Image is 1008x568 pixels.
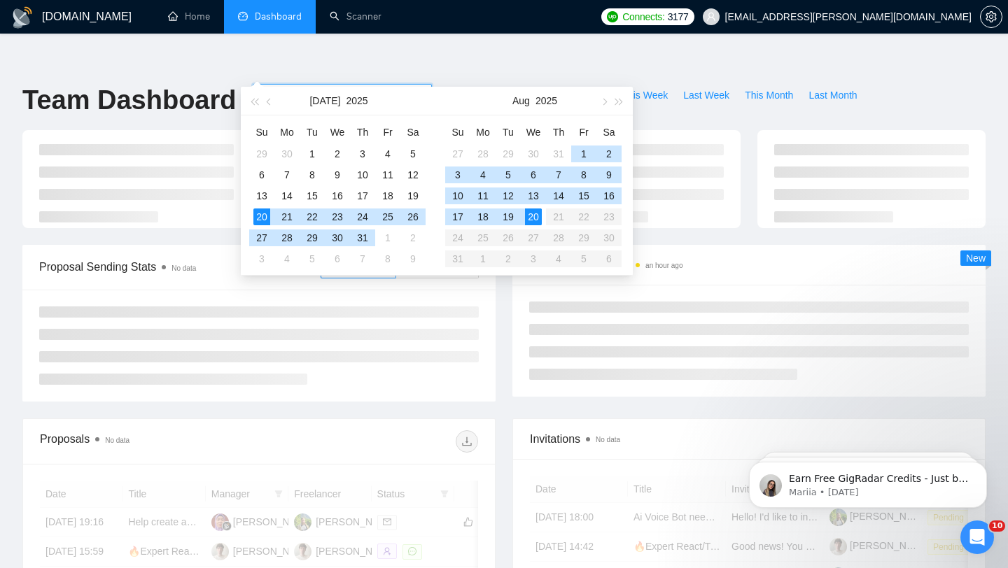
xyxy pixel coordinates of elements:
[500,166,517,183] div: 5
[274,143,300,164] td: 2025-06-30
[300,164,325,185] td: 2025-07-08
[470,206,496,227] td: 2025-08-18
[329,250,346,267] div: 6
[379,208,396,225] div: 25
[375,121,400,143] th: Fr
[521,121,546,143] th: We
[274,248,300,269] td: 2025-08-04
[596,436,620,443] span: No data
[375,248,400,269] td: 2025-08-08
[405,208,421,225] div: 26
[801,84,864,106] button: Last Month
[525,187,542,204] div: 13
[525,208,542,225] div: 20
[300,143,325,164] td: 2025-07-01
[350,248,375,269] td: 2025-08-07
[39,258,321,276] span: Proposal Sending Stats
[980,11,1002,22] a: setting
[445,185,470,206] td: 2025-08-10
[379,250,396,267] div: 8
[346,87,367,115] button: 2025
[325,143,350,164] td: 2025-07-02
[304,145,321,162] div: 1
[445,121,470,143] th: Su
[445,164,470,185] td: 2025-08-03
[966,253,986,264] span: New
[354,145,371,162] div: 3
[400,143,426,164] td: 2025-07-05
[449,166,466,183] div: 3
[300,227,325,248] td: 2025-07-29
[279,145,295,162] div: 30
[622,9,664,24] span: Connects:
[981,11,1002,22] span: setting
[350,185,375,206] td: 2025-07-17
[249,206,274,227] td: 2025-07-20
[475,208,491,225] div: 18
[375,143,400,164] td: 2025-07-04
[737,84,801,106] button: This Month
[249,185,274,206] td: 2025-07-13
[596,164,622,185] td: 2025-08-09
[496,143,521,164] td: 2025-07-29
[354,187,371,204] div: 17
[249,143,274,164] td: 2025-06-29
[279,166,295,183] div: 7
[375,164,400,185] td: 2025-07-11
[808,87,857,103] span: Last Month
[375,185,400,206] td: 2025-07-18
[525,166,542,183] div: 6
[470,164,496,185] td: 2025-08-04
[400,185,426,206] td: 2025-07-19
[500,208,517,225] div: 19
[470,143,496,164] td: 2025-07-28
[274,185,300,206] td: 2025-07-14
[550,145,567,162] div: 31
[253,250,270,267] div: 3
[325,206,350,227] td: 2025-07-23
[449,187,466,204] div: 10
[379,187,396,204] div: 18
[329,229,346,246] div: 30
[449,208,466,225] div: 17
[405,145,421,162] div: 5
[445,206,470,227] td: 2025-08-17
[329,166,346,183] div: 9
[379,229,396,246] div: 1
[300,206,325,227] td: 2025-07-22
[300,121,325,143] th: Tu
[496,206,521,227] td: 2025-08-19
[571,164,596,185] td: 2025-08-08
[512,87,530,115] button: Aug
[354,208,371,225] div: 24
[575,166,592,183] div: 8
[350,227,375,248] td: 2025-07-31
[601,187,617,204] div: 16
[274,164,300,185] td: 2025-07-07
[325,164,350,185] td: 2025-07-09
[168,10,210,22] a: homeHome
[304,187,321,204] div: 15
[475,145,491,162] div: 28
[354,229,371,246] div: 31
[350,206,375,227] td: 2025-07-24
[521,164,546,185] td: 2025-08-06
[571,143,596,164] td: 2025-08-01
[249,227,274,248] td: 2025-07-27
[274,206,300,227] td: 2025-07-21
[300,248,325,269] td: 2025-08-05
[521,206,546,227] td: 2025-08-20
[255,10,302,22] span: Dashboard
[304,166,321,183] div: 8
[546,164,571,185] td: 2025-08-07
[279,229,295,246] div: 28
[571,121,596,143] th: Fr
[445,143,470,164] td: 2025-07-27
[400,206,426,227] td: 2025-07-26
[330,10,381,22] a: searchScanner
[253,166,270,183] div: 6
[279,187,295,204] div: 14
